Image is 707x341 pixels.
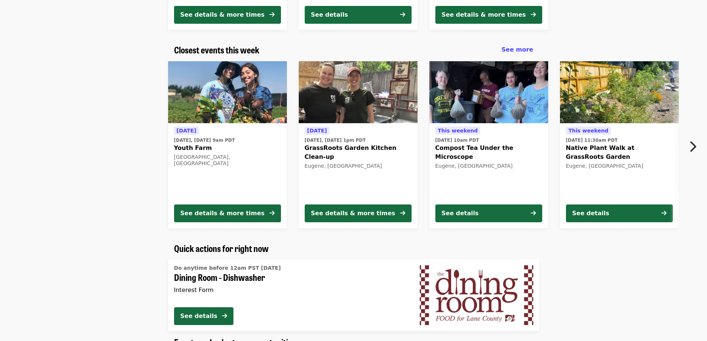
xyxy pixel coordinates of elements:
[305,6,412,24] button: See details
[174,265,281,271] span: Do anytime before 12am PST [DATE]
[501,45,533,54] a: See more
[429,61,548,124] img: Compost Tea Under the Microscope organized by FOOD For Lane County
[174,272,408,283] span: Dining Room - Dishwasher
[566,137,618,144] time: [DATE] 11:30am PDT
[168,61,287,124] img: Youth Farm organized by FOOD For Lane County
[438,128,478,134] span: This weekend
[168,45,539,55] div: Closest events this week
[560,61,679,124] img: Native Plant Walk at GrassRoots Garden organized by FOOD For Lane County
[174,204,281,222] button: See details & more times
[442,10,526,19] div: See details & more times
[305,204,412,222] button: See details & more times
[311,10,348,19] div: See details
[435,137,479,144] time: [DATE] 10am PDT
[435,6,542,24] button: See details & more times
[222,312,227,319] i: arrow-right icon
[683,136,707,157] button: Next item
[174,43,259,56] span: Closest events this week
[180,209,265,218] div: See details & more times
[174,144,281,153] span: Youth Farm
[400,210,405,217] i: arrow-right icon
[299,61,418,124] img: GrassRoots Garden Kitchen Clean-up organized by FOOD For Lane County
[174,137,235,144] time: [DATE], [DATE] 9am PDT
[305,137,366,144] time: [DATE], [DATE] 1pm PDT
[299,61,418,228] a: See details for "GrassRoots Garden Kitchen Clean-up"
[566,163,673,169] div: Eugene, [GEOGRAPHIC_DATA]
[311,209,395,218] div: See details & more times
[168,61,287,228] a: See details for "Youth Farm"
[566,144,673,161] span: Native Plant Walk at GrassRoots Garden
[429,61,548,228] a: See details for "Compost Tea Under the Microscope"
[269,11,275,18] i: arrow-right icon
[566,204,673,222] button: See details
[174,307,233,325] button: See details
[560,61,679,228] a: See details for "Native Plant Walk at GrassRoots Garden"
[501,46,533,53] span: See more
[177,128,196,134] span: [DATE]
[307,128,327,134] span: [DATE]
[572,209,609,218] div: See details
[689,140,696,154] i: chevron-right icon
[174,6,281,24] button: See details & more times
[435,144,542,161] span: Compost Tea Under the Microscope
[174,242,269,255] span: Quick actions for right now
[400,11,405,18] i: arrow-right icon
[435,204,542,222] button: See details
[174,45,259,55] a: Closest events this week
[305,163,412,169] div: Eugene, [GEOGRAPHIC_DATA]
[435,163,542,169] div: Eugene, [GEOGRAPHIC_DATA]
[442,209,479,218] div: See details
[269,210,275,217] i: arrow-right icon
[420,265,533,325] img: Dining Room - Dishwasher organized by FOOD For Lane County
[174,154,281,167] div: [GEOGRAPHIC_DATA], [GEOGRAPHIC_DATA]
[305,144,412,161] span: GrassRoots Garden Kitchen Clean-up
[180,10,265,19] div: See details & more times
[174,286,214,294] span: Interest Form
[661,210,667,217] i: arrow-right icon
[531,210,536,217] i: arrow-right icon
[569,128,609,134] span: This weekend
[531,11,536,18] i: arrow-right icon
[168,259,539,331] a: See details for "Dining Room - Dishwasher"
[180,312,217,321] div: See details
